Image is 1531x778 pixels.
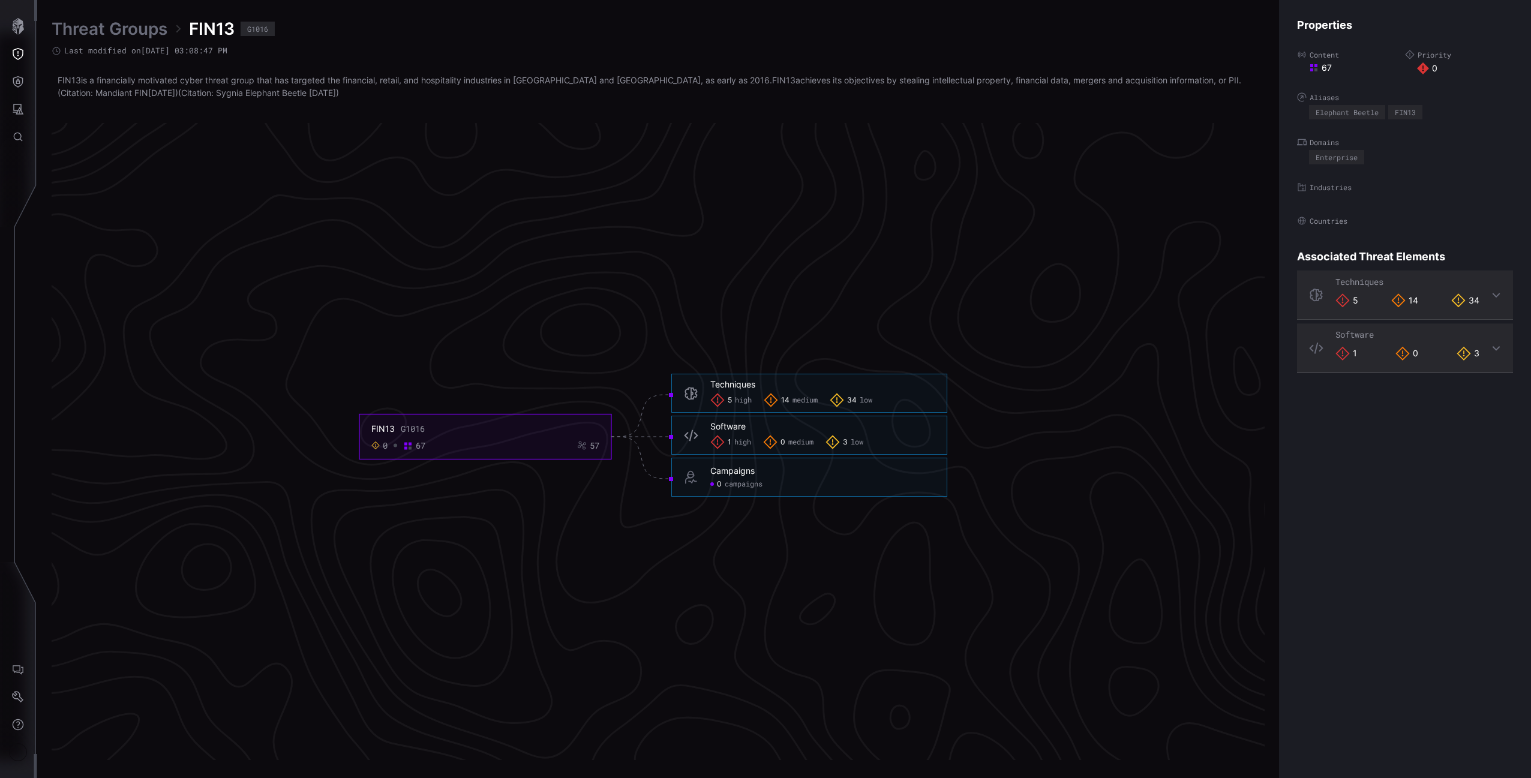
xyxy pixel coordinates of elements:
[728,438,731,447] span: 1
[1417,62,1513,74] div: 0
[1316,154,1358,161] div: Enterprise
[141,45,227,56] time: [DATE] 03:08:47 PM
[189,18,235,40] span: FIN13
[1335,329,1374,340] span: Software
[717,480,722,489] span: 0
[772,75,795,85] a: FIN13
[1395,109,1416,116] div: FIN13
[58,74,1259,99] p: is a financially motivated cyber threat group that has targeted the financial, retail, and hospit...
[58,75,81,85] a: FIN13
[1335,276,1383,287] span: Techniques
[1297,137,1513,147] label: Domains
[710,465,755,476] div: Campaigns
[847,396,857,405] span: 34
[710,379,755,390] div: Techniques
[1297,216,1513,226] label: Countries
[1405,50,1513,59] label: Priority
[1395,347,1418,361] div: 0
[52,18,167,40] a: Threat Groups
[792,396,818,405] span: medium
[734,438,751,447] span: high
[1316,109,1379,116] div: Elephant Beetle
[1297,92,1513,102] label: Aliases
[64,46,227,56] span: Last modified on
[247,25,268,32] div: G1016
[728,396,732,405] span: 5
[1391,293,1418,308] div: 14
[735,396,752,405] span: high
[860,396,872,405] span: low
[1297,250,1513,263] h4: Associated Threat Elements
[1335,347,1357,361] div: 1
[371,423,395,434] div: FIN13
[383,440,388,451] div: 0
[590,440,599,451] div: 57
[780,438,785,447] span: 0
[781,396,789,405] span: 14
[1309,62,1405,73] div: 67
[1297,18,1513,32] h4: Properties
[725,480,763,489] span: campaigns
[1457,347,1479,361] div: 3
[1297,182,1513,192] label: Industries
[1297,50,1405,59] label: Content
[1451,293,1479,308] div: 34
[788,438,813,447] span: medium
[401,423,425,434] div: G1016
[416,440,425,451] div: 67
[1335,293,1358,308] div: 5
[710,421,746,432] div: Software
[843,438,848,447] span: 3
[851,438,863,447] span: low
